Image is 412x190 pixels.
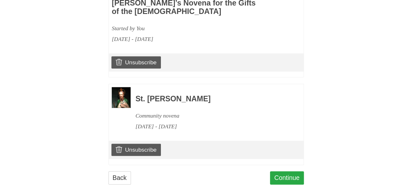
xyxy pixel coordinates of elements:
[270,171,304,184] a: Continue
[135,95,286,103] h3: St. [PERSON_NAME]
[112,87,131,108] img: Novena image
[135,121,286,132] div: [DATE] - [DATE]
[112,23,262,34] div: Started by You
[135,110,286,121] div: Community novena
[108,171,131,184] a: Back
[111,144,161,156] a: Unsubscribe
[111,56,161,69] a: Unsubscribe
[112,34,262,44] div: [DATE] - [DATE]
